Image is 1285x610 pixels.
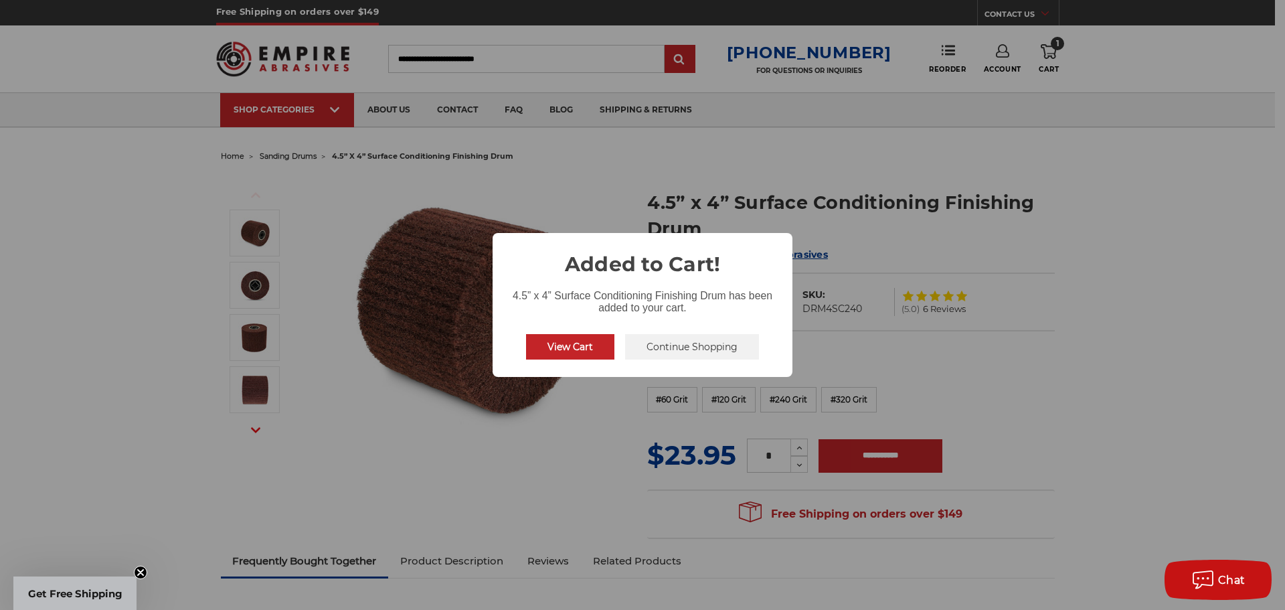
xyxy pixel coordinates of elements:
button: Close teaser [134,566,147,579]
button: Chat [1165,560,1272,600]
div: 4.5” x 4” Surface Conditioning Finishing Drum has been added to your cart. [493,279,792,317]
span: Get Free Shipping [28,587,122,600]
span: Chat [1218,574,1246,587]
button: View Cart [526,334,614,360]
h2: Added to Cart! [493,233,792,279]
button: Continue Shopping [625,334,759,360]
